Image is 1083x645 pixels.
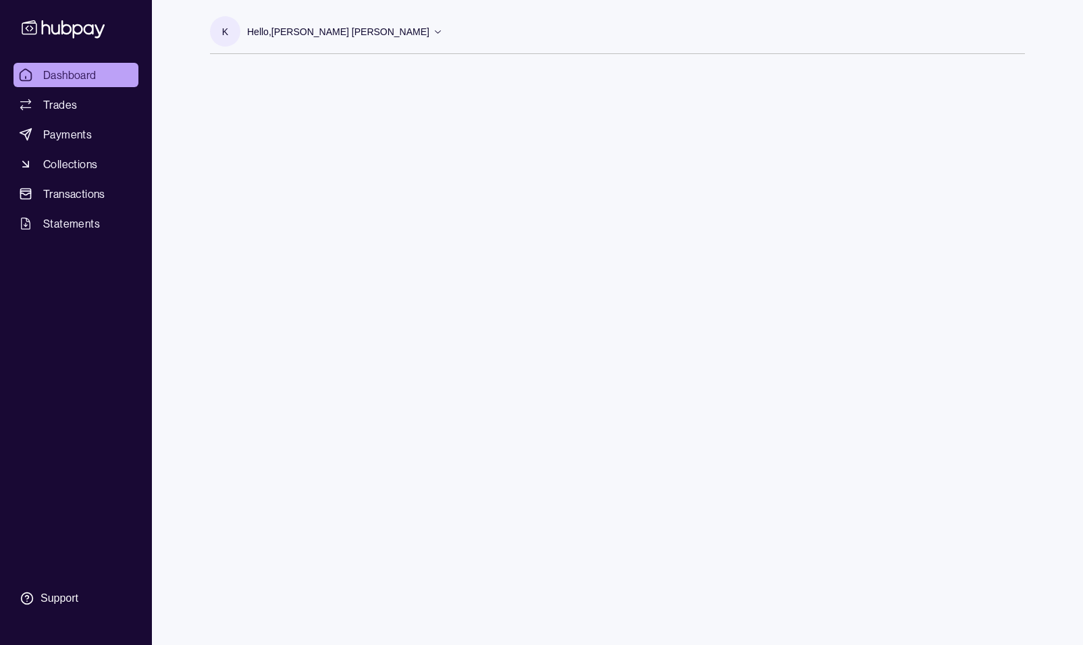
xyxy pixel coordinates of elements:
span: Trades [43,97,77,113]
a: Transactions [14,182,138,206]
a: Trades [14,93,138,117]
a: Collections [14,152,138,176]
p: K [222,24,228,39]
span: Collections [43,156,97,172]
p: Hello, [PERSON_NAME] [PERSON_NAME] [247,24,429,39]
a: Payments [14,122,138,147]
a: Support [14,584,138,613]
span: Payments [43,126,92,143]
span: Statements [43,215,100,232]
span: Transactions [43,186,105,202]
div: Support [41,591,78,606]
span: Dashboard [43,67,97,83]
a: Statements [14,211,138,236]
a: Dashboard [14,63,138,87]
